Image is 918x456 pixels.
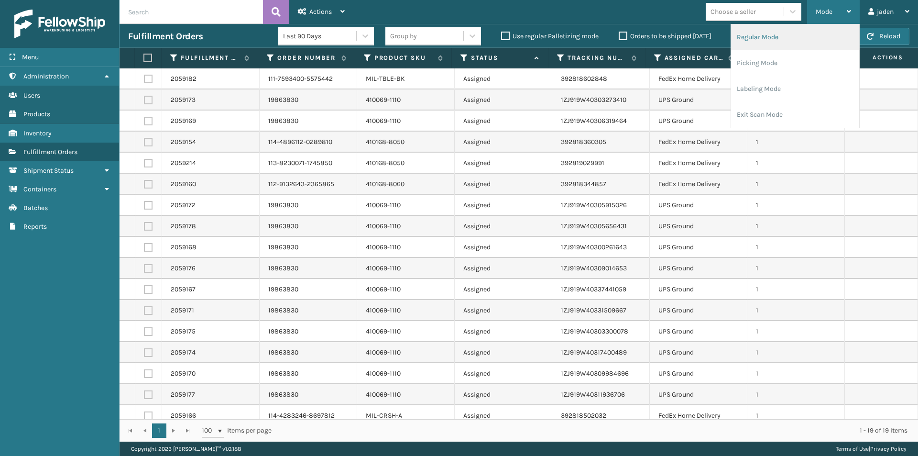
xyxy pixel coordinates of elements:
[561,327,628,335] a: 1ZJ919W40303300078
[619,32,711,40] label: Orders to be shipped [DATE]
[561,138,606,146] a: 392818360305
[455,405,552,426] td: Assigned
[455,342,552,363] td: Assigned
[747,258,845,279] td: 1
[650,405,747,426] td: FedEx Home Delivery
[131,442,241,456] p: Copyright 2023 [PERSON_NAME]™ v 1.0.188
[260,153,357,174] td: 113-8230071-1745850
[277,54,336,62] label: Order Number
[23,148,77,156] span: Fulfillment Orders
[561,96,626,104] a: 1ZJ919W40303273410
[650,68,747,89] td: FedEx Home Delivery
[260,68,357,89] td: 111-7593400-5575442
[455,384,552,405] td: Assigned
[455,111,552,132] td: Assigned
[171,264,196,273] a: 2059176
[561,369,629,378] a: 1ZJ919W40309984696
[366,201,401,209] a: 410069-1110
[561,412,606,420] a: 392818502032
[366,180,404,188] a: 410168-8060
[650,300,747,321] td: UPS Ground
[841,50,909,66] span: Actions
[366,264,401,272] a: 410069-1110
[374,54,433,62] label: Product SKU
[561,243,627,251] a: 1ZJ919W40300261643
[650,321,747,342] td: UPS Ground
[747,174,845,195] td: 1
[650,174,747,195] td: FedEx Home Delivery
[366,412,402,420] a: MIL-CRSH-A
[260,132,357,153] td: 114-4896112-0289810
[171,285,196,294] a: 2059167
[260,111,357,132] td: 19863830
[561,159,604,167] a: 392819029991
[366,222,401,230] a: 410069-1110
[650,111,747,132] td: UPS Ground
[14,10,105,38] img: logo
[455,195,552,216] td: Assigned
[747,237,845,258] td: 1
[171,158,196,168] a: 2059214
[128,31,203,42] h3: Fulfillment Orders
[455,68,552,89] td: Assigned
[152,423,166,438] a: 1
[366,285,401,293] a: 410069-1110
[731,50,859,76] li: Picking Mode
[171,369,196,378] a: 2059170
[260,279,357,300] td: 19863830
[171,200,196,210] a: 2059172
[171,306,194,315] a: 2059171
[836,445,869,452] a: Terms of Use
[650,237,747,258] td: UPS Ground
[171,137,196,147] a: 2059154
[260,300,357,321] td: 19863830
[260,405,357,426] td: 114-4283246-8697812
[455,216,552,237] td: Assigned
[816,8,832,16] span: Mode
[260,258,357,279] td: 19863830
[455,132,552,153] td: Assigned
[171,348,196,357] a: 2059174
[650,342,747,363] td: UPS Ground
[171,411,196,421] a: 2059166
[731,102,859,128] li: Exit Scan Mode
[171,95,196,105] a: 2059173
[747,195,845,216] td: 1
[171,116,196,126] a: 2059169
[171,243,197,252] a: 2059168
[858,28,909,45] button: Reload
[870,445,907,452] a: Privacy Policy
[747,216,845,237] td: 1
[650,153,747,174] td: FedEx Home Delivery
[260,363,357,384] td: 19863830
[455,300,552,321] td: Assigned
[501,32,599,40] label: Use regular Palletizing mode
[260,384,357,405] td: 19863830
[366,369,401,378] a: 410069-1110
[366,138,404,146] a: 410168-8050
[455,258,552,279] td: Assigned
[171,179,196,189] a: 2059160
[455,237,552,258] td: Assigned
[747,384,845,405] td: 1
[731,24,859,50] li: Regular Mode
[561,75,607,83] a: 392818602848
[650,195,747,216] td: UPS Ground
[202,426,216,435] span: 100
[202,423,272,438] span: items per page
[455,279,552,300] td: Assigned
[23,129,52,137] span: Inventory
[650,384,747,405] td: UPS Ground
[260,321,357,342] td: 19863830
[561,201,627,209] a: 1ZJ919W40305915026
[260,89,357,111] td: 19863830
[260,237,357,258] td: 19863830
[23,185,56,193] span: Containers
[23,204,48,212] span: Batches
[22,53,39,61] span: Menu
[260,216,357,237] td: 19863830
[366,348,401,356] a: 410069-1110
[836,442,907,456] div: |
[260,195,357,216] td: 19863830
[285,426,907,435] div: 1 - 19 of 19 items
